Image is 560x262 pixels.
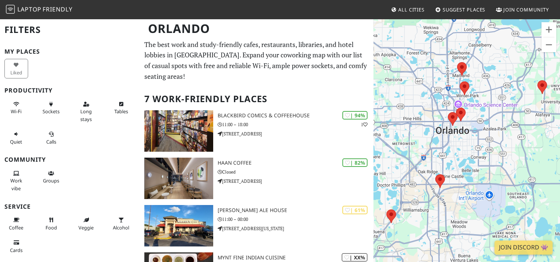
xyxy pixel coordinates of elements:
button: Calls [40,128,63,148]
h3: Haan Coffee [218,160,373,166]
button: Tables [110,98,133,118]
img: Haan Coffee [144,158,213,199]
h3: [PERSON_NAME] Ale House [218,207,373,214]
span: Join Community [503,6,549,13]
img: LaptopFriendly [6,5,15,14]
span: People working [10,177,22,191]
button: Cards [4,236,28,256]
h3: Community [4,156,135,163]
a: Suggest Places [432,3,489,16]
span: Stable Wi-Fi [11,108,21,115]
a: LaptopFriendly LaptopFriendly [6,3,73,16]
h2: Filters [4,19,135,41]
h3: My Places [4,48,135,55]
p: 1 [361,121,368,128]
p: [STREET_ADDRESS][US_STATE] [218,225,373,232]
img: Blackbird Comics & Coffeehouse [144,110,213,152]
button: Sockets [40,98,63,118]
button: Coffee [4,214,28,234]
button: Zoom in [541,22,556,37]
div: | 61% [342,206,368,214]
div: | 94% [342,111,368,120]
a: Blackbird Comics & Coffeehouse | 94% 1 Blackbird Comics & Coffeehouse 11:00 – 18:00 [STREET_ADDRESS] [140,110,373,152]
button: Veggie [74,214,98,234]
span: Alcohol [113,224,129,231]
button: Quiet [4,128,28,148]
p: [STREET_ADDRESS] [218,178,373,185]
button: Long stays [74,98,98,125]
span: Long stays [80,108,92,122]
a: All Cities [388,3,427,16]
span: Credit cards [10,247,23,253]
p: Closed [218,168,373,175]
h3: Blackbird Comics & Coffeehouse [218,112,373,119]
span: Work-friendly tables [114,108,128,115]
span: Group tables [43,177,59,184]
a: Join Discord 👾 [494,241,553,255]
span: Friendly [43,5,72,13]
a: Miller's Ale House | 61% [PERSON_NAME] Ale House 11:00 – 00:00 [STREET_ADDRESS][US_STATE] [140,205,373,246]
span: Suggest Places [443,6,486,13]
div: | 82% [342,158,368,167]
span: All Cities [398,6,425,13]
p: 11:00 – 00:00 [218,216,373,223]
h3: Productivity [4,87,135,94]
button: Wi-Fi [4,98,28,118]
div: | XX% [342,253,368,262]
a: Haan Coffee | 82% Haan Coffee Closed [STREET_ADDRESS] [140,158,373,199]
h1: Orlando [142,19,372,39]
p: 11:00 – 18:00 [218,121,373,128]
button: Food [40,214,63,234]
button: Work vibe [4,167,28,194]
span: Laptop [17,5,41,13]
p: [STREET_ADDRESS] [218,130,373,137]
h2: 7 Work-Friendly Places [144,88,369,110]
p: The best work and study-friendly cafes, restaurants, libraries, and hotel lobbies in [GEOGRAPHIC_... [144,39,369,82]
button: Zoom out [541,37,556,52]
button: Groups [40,167,63,187]
span: Power sockets [43,108,60,115]
span: Quiet [10,138,22,145]
span: Veggie [78,224,94,231]
span: Video/audio calls [46,138,56,145]
img: Miller's Ale House [144,205,213,246]
span: Food [46,224,57,231]
h3: Service [4,203,135,210]
h3: Mynt Fine Indian Cuisine [218,255,373,261]
a: Join Community [493,3,552,16]
button: Alcohol [110,214,133,234]
span: Coffee [9,224,23,231]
